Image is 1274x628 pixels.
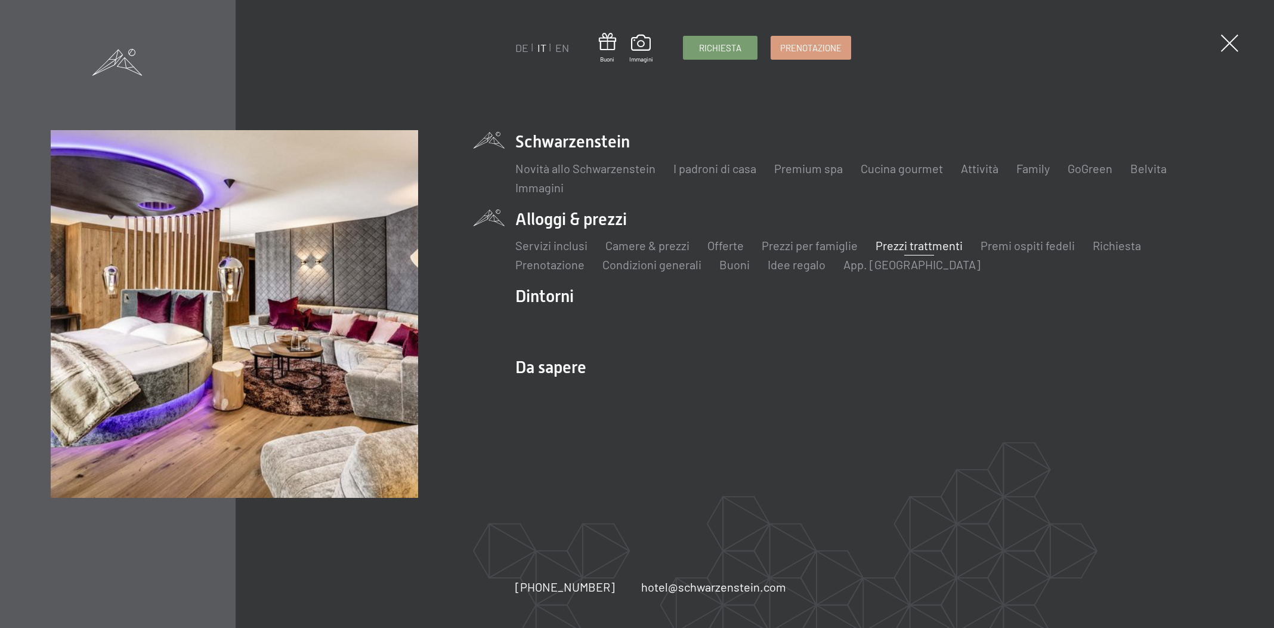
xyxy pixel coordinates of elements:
[876,238,963,253] a: Prezzi trattmenti
[961,161,998,176] a: Attività
[843,257,981,272] a: App. [GEOGRAPHIC_DATA]
[515,580,615,594] span: [PHONE_NUMBER]
[602,257,701,272] a: Condizioni generali
[1068,161,1112,176] a: GoGreen
[1093,238,1141,253] a: Richiesta
[555,41,569,54] a: EN
[768,257,825,272] a: Idee regalo
[699,42,741,54] span: Richiesta
[599,33,616,63] a: Buoni
[537,41,546,54] a: IT
[515,180,564,195] a: Immagini
[51,130,418,497] img: Hotel Benessere SCHWARZENSTEIN – Trentino Alto Adige Dolomiti
[673,161,756,176] a: I padroni di casa
[629,35,653,63] a: Immagini
[771,36,851,59] a: Prenotazione
[515,257,585,272] a: Prenotazione
[515,578,615,595] a: [PHONE_NUMBER]
[684,36,757,59] a: Richiesta
[1016,161,1050,176] a: Family
[707,238,744,253] a: Offerte
[605,238,689,253] a: Camere & prezzi
[515,41,528,54] a: DE
[599,55,616,63] span: Buoni
[861,161,943,176] a: Cucina gourmet
[515,161,655,176] a: Novità allo Schwarzenstein
[1130,161,1167,176] a: Belvita
[641,578,786,595] a: hotel@schwarzenstein.com
[515,238,587,253] a: Servizi inclusi
[719,257,750,272] a: Buoni
[780,42,842,54] span: Prenotazione
[981,238,1075,253] a: Premi ospiti fedeli
[762,238,858,253] a: Prezzi per famiglie
[629,55,653,63] span: Immagini
[774,161,843,176] a: Premium spa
